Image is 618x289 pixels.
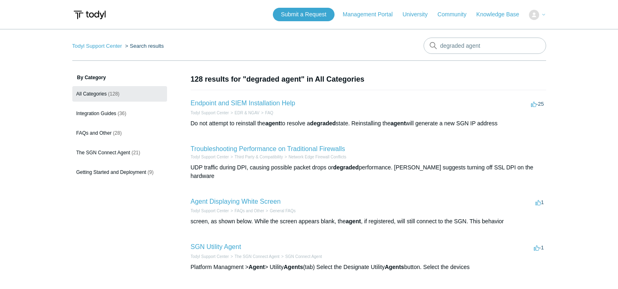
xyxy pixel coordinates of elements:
[424,38,546,54] input: Search
[234,254,279,259] a: The SGN Connect Agent
[191,254,229,259] a: Todyl Support Center
[72,145,167,160] a: The SGN Connect Agent (21)
[72,43,124,49] li: Todyl Support Center
[118,111,126,116] span: (36)
[270,209,295,213] a: General FAQs
[264,208,296,214] li: General FAQs
[531,101,544,107] span: -25
[534,245,544,251] span: -1
[285,254,322,259] a: SGN Connect Agent
[283,154,346,160] li: Network Edge Firewall Conflicts
[72,165,167,180] a: Getting Started and Deployment (9)
[191,263,546,271] div: Platform Managment > > Utility (tab) Select the Designate Utility button. Select the devices
[535,199,544,205] span: 1
[72,125,167,141] a: FAQs and Other (28)
[191,217,546,226] div: screen, as shown below. While the screen appears blank, the , if registered, will still connect t...
[229,208,264,214] li: FAQs and Other
[265,120,280,127] em: agent
[346,218,361,225] em: agent
[249,264,265,270] em: Agent
[72,74,167,81] h3: By Category
[191,154,229,160] li: Todyl Support Center
[229,253,279,260] li: The SGN Connect Agent
[273,8,335,21] a: Submit a Request
[123,43,164,49] li: Search results
[229,154,283,160] li: Third Party & Compatibility
[76,169,146,175] span: Getting Started and Deployment
[72,86,167,102] a: All Categories (128)
[147,169,154,175] span: (9)
[229,110,259,116] li: EDR & NGAV
[333,164,359,171] em: degraded
[279,253,322,260] li: SGN Connect Agent
[191,111,229,115] a: Todyl Support Center
[310,120,336,127] em: degraded
[437,10,475,19] a: Community
[113,130,122,136] span: (28)
[76,130,112,136] span: FAQs and Other
[234,111,259,115] a: EDR & NGAV
[191,253,229,260] li: Todyl Support Center
[191,208,229,214] li: Todyl Support Center
[191,100,295,107] a: Endpoint and SIEM Installation Help
[259,110,273,116] li: FAQ
[234,209,264,213] a: FAQs and Other
[265,111,273,115] a: FAQ
[76,91,107,97] span: All Categories
[191,209,229,213] a: Todyl Support Center
[289,155,346,159] a: Network Edge Firewall Conflicts
[72,106,167,121] a: Integration Guides (36)
[390,120,406,127] em: agent
[76,150,130,156] span: The SGN Connect Agent
[191,155,229,159] a: Todyl Support Center
[191,198,281,205] a: Agent Displaying White Screen
[132,150,140,156] span: (21)
[191,163,546,180] div: UDP traffic during DPI, causing possible packet drops or performance. [PERSON_NAME] suggests turn...
[234,155,283,159] a: Third Party & Compatibility
[108,91,120,97] span: (128)
[191,74,546,85] h1: 128 results for "degraded agent" in All Categories
[402,10,435,19] a: University
[385,264,404,270] em: Agents
[72,43,122,49] a: Todyl Support Center
[476,10,527,19] a: Knowledge Base
[191,243,241,250] a: SGN Utility Agent
[76,111,116,116] span: Integration Guides
[343,10,401,19] a: Management Portal
[191,145,345,152] a: Troubleshooting Performance on Traditional Firewalls
[191,110,229,116] li: Todyl Support Center
[72,7,107,22] img: Todyl Support Center Help Center home page
[191,119,546,128] div: Do not attempt to reinstall the to resolve a state. Reinstalling the will generate a new SGN IP a...
[283,264,303,270] em: Agents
